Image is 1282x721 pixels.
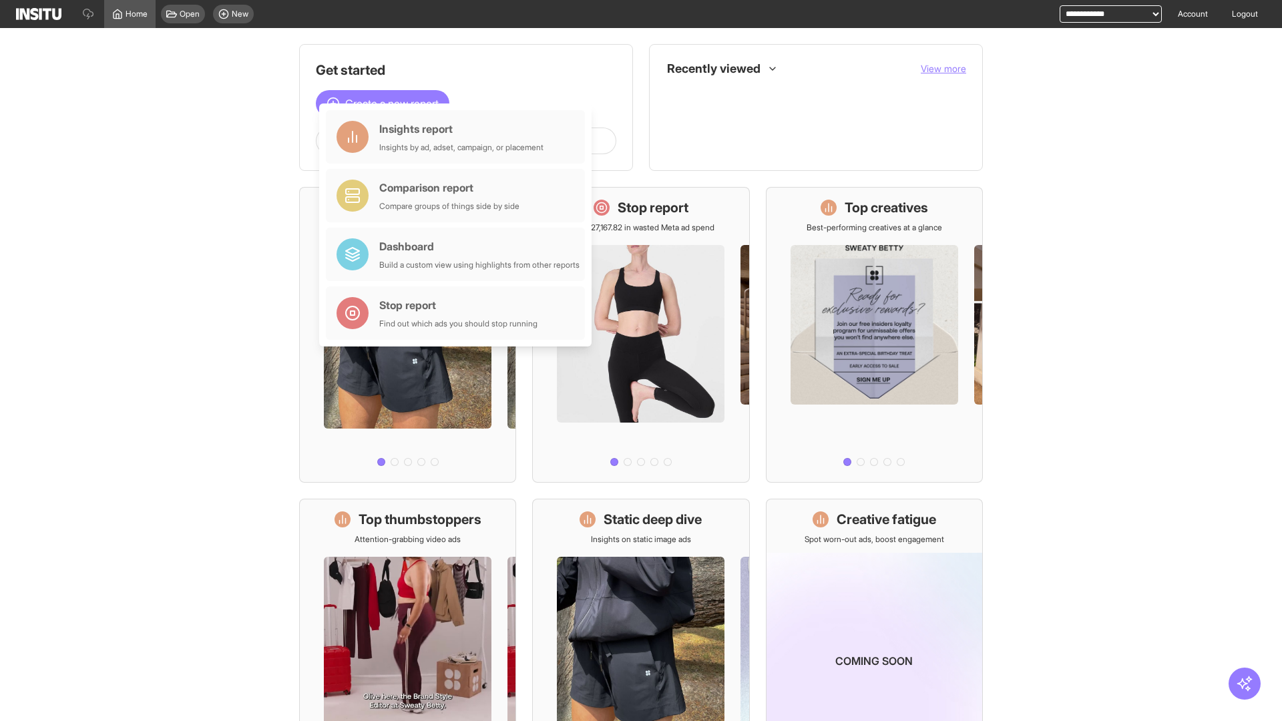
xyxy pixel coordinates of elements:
div: Insights report [379,121,544,137]
span: New [232,9,248,19]
a: Stop reportSave £27,167.82 in wasted Meta ad spend [532,187,749,483]
h1: Top thumbstoppers [359,510,481,529]
div: Compare groups of things side by side [379,201,519,212]
div: Find out which ads you should stop running [379,318,538,329]
h1: Get started [316,61,616,79]
div: Insights by ad, adset, campaign, or placement [379,142,544,153]
span: View more [921,63,966,74]
div: Stop report [379,297,538,313]
span: Create a new report [345,95,439,111]
p: Insights on static image ads [591,534,691,545]
div: Build a custom view using highlights from other reports [379,260,580,270]
span: Home [126,9,148,19]
p: Attention-grabbing video ads [355,534,461,545]
div: Comparison report [379,180,519,196]
p: Best-performing creatives at a glance [807,222,942,233]
button: View more [921,62,966,75]
h1: Static deep dive [604,510,702,529]
p: Save £27,167.82 in wasted Meta ad spend [567,222,714,233]
span: Open [180,9,200,19]
a: Top creativesBest-performing creatives at a glance [766,187,983,483]
h1: Top creatives [845,198,928,217]
a: What's live nowSee all active ads instantly [299,187,516,483]
h1: Stop report [618,198,688,217]
button: Create a new report [316,90,449,117]
div: Dashboard [379,238,580,254]
img: Logo [16,8,61,20]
